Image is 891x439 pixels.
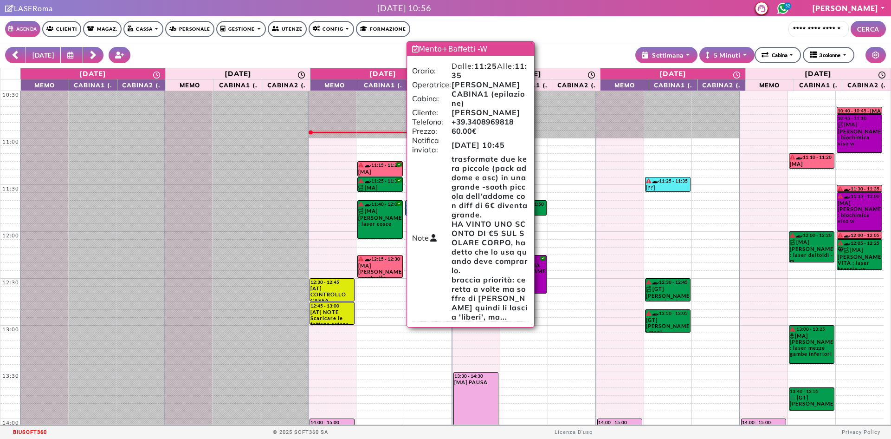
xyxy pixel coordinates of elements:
[356,21,410,37] a: Formazione
[838,247,844,253] i: Categoria cliente: Diamante
[310,419,354,425] div: 14:00 - 15:00
[5,4,53,13] a: Clicca per andare alla pagina di firmaLASERoma
[123,21,163,37] a: Cassa
[369,69,396,78] div: [DATE]
[790,333,833,360] div: [MA] [PERSON_NAME] : laser mezze gambe inferiori
[454,373,497,379] div: 13:30 - 14:30
[598,419,641,425] div: 14:00 - 15:00
[452,80,520,89] b: [PERSON_NAME]
[452,117,514,126] b: +39.3408969818
[310,68,455,79] a: 1 ottobre 2025
[838,193,881,199] div: 11:35 - 12:00
[5,5,14,12] i: Clicca per andare alla pagina di firma
[844,247,850,254] img: PERCORSO
[358,178,402,184] div: 11:25 - 11:35
[646,184,690,191] div: [??] [PERSON_NAME] : foto - controllo *da remoto* tramite foto
[358,256,363,261] i: Il cliente ha degli insoluti
[412,61,452,80] td: Orario:
[790,154,833,160] div: 11:10 - 11:20
[796,80,839,89] span: CABINA1 (.
[788,21,849,37] input: Cerca cliente...
[23,80,66,89] span: Memo
[358,162,402,168] div: 11:15 - 11:25
[790,155,795,159] i: Il cliente ha degli insoluti
[109,47,131,63] button: Crea nuovo contatto rapido
[790,326,833,332] div: 13:00 - 13:25
[454,379,497,385] div: [MA] PAUSA
[168,80,211,89] span: Memo
[838,240,881,246] div: 12:05 - 12:25
[166,68,310,79] a: 30 settembre 2025
[555,429,593,435] a: Licenza D'uso
[838,121,881,149] div: [MA] [PERSON_NAME] : biochimica viso w
[790,388,833,394] div: 13:40 - 13:55
[412,108,452,117] td: Cliente:
[838,115,881,121] div: 10:45 - 11:10
[742,419,785,425] div: 14:00 - 15:00
[652,80,695,89] span: CABINA1 (.
[358,202,363,206] i: Il cliente ha degli insoluti
[120,80,163,89] span: CABINA2 (.
[412,117,452,126] td: Telefono:
[358,201,402,207] div: 11:40 - 12:05
[474,61,497,71] b: 11:25
[851,21,886,37] button: CERCA
[746,68,891,79] a: 4 ottobre 2025
[646,311,651,315] i: Il cliente ha degli insoluti
[790,239,833,262] div: [MA] [PERSON_NAME] : laser deltoidi -m
[0,138,21,145] div: 11:00
[216,21,265,37] a: Gestione
[71,80,115,89] span: CABINA1 (.
[452,154,528,321] b: trasformate due kera piccole (pack addome e asc) in una grande -sooth piccola dell'addome con dif...
[748,80,791,89] span: Memo
[838,122,844,128] img: PERCORSO
[452,89,525,108] b: CABINA1 (epilazione)
[412,154,452,322] td: Note
[358,256,402,262] div: 12:15 - 12:30
[838,200,881,227] div: [MA] [PERSON_NAME] : biochimica viso w
[412,136,452,154] td: Notifica inviata:
[0,326,21,333] div: 13:00
[377,2,431,14] div: [DATE] 10:56
[83,21,122,37] a: Magaz.
[5,21,40,37] a: Agenda
[784,2,791,10] span: 52
[358,169,402,176] div: [MA] [PERSON_NAME] : controllo viso
[838,108,870,113] div: 10:40 - 10:45
[642,50,684,60] div: Settimana
[412,80,452,89] td: Operatrice:
[838,194,843,198] i: Il cliente ha degli insoluti
[790,161,833,168] div: [MA] [PERSON_NAME] : controllo viso
[358,184,402,191] div: [MA] [PERSON_NAME] : mento+baffetti -w
[646,317,690,332] div: [GT] [PERSON_NAME] : mani
[646,178,690,184] div: 11:25 - 11:35
[838,186,843,191] i: Il cliente ha degli insoluti
[310,285,354,301] div: [AT] CONTROLLO CASSA Inserimento spese reali della settimana (da [DATE] a [DATE])
[165,21,214,37] a: Personale
[646,280,651,284] i: Il cliente ha degli insoluti
[79,69,106,78] div: [DATE]
[42,21,81,37] a: Clienti
[805,69,832,78] div: [DATE]
[790,232,833,238] div: 12:00 - 12:20
[216,80,259,89] span: CABINA1 (.
[838,233,843,237] i: Il cliente ha degli insoluti
[358,163,363,167] i: Il cliente ha degli insoluti
[838,186,883,191] div: 11:30 - 11:35
[842,429,880,435] a: Privacy Policy
[310,279,354,285] div: 12:30 - 12:45
[309,21,354,37] a: Config
[26,47,61,63] button: [DATE]
[310,303,354,308] div: 12:45 - 13:00
[225,69,252,78] div: [DATE]
[555,80,598,89] span: CABINA2 (.
[452,61,527,80] b: 11:35
[838,241,843,245] i: Il cliente ha degli insoluti
[358,178,363,183] i: Il cliente ha degli insoluti
[358,208,365,215] img: PERCORSO
[0,373,21,379] div: 13:30
[845,80,888,89] span: CABINA2 (.
[790,394,833,410] div: [GT] [PERSON_NAME] : mento+baffetti -w
[362,80,405,89] span: CABINA1 (.
[452,61,529,80] td: Dalle: Alle:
